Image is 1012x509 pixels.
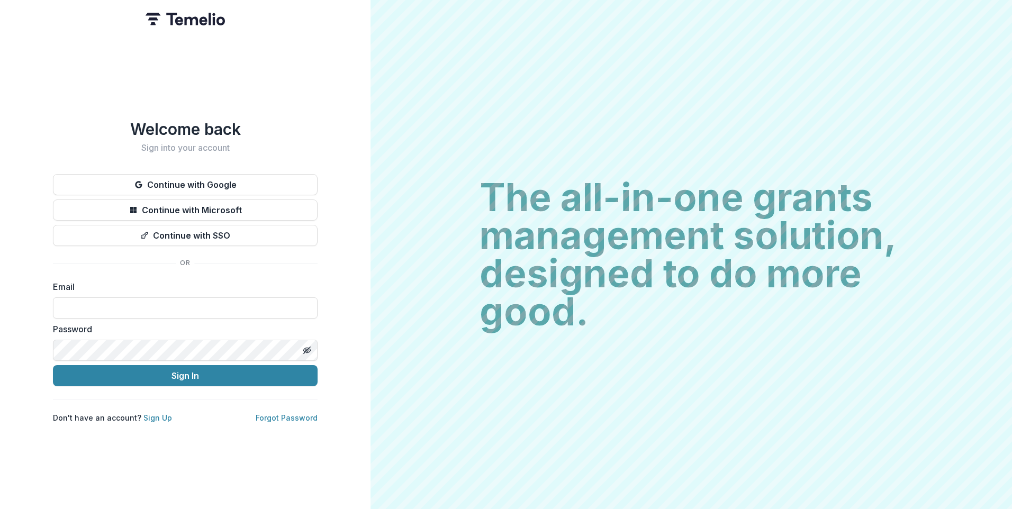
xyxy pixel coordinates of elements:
a: Sign Up [143,413,172,422]
p: Don't have an account? [53,412,172,423]
h2: Sign into your account [53,143,318,153]
button: Continue with SSO [53,225,318,246]
img: Temelio [146,13,225,25]
button: Continue with Microsoft [53,199,318,221]
h1: Welcome back [53,120,318,139]
label: Password [53,323,311,335]
button: Continue with Google [53,174,318,195]
button: Toggle password visibility [299,342,315,359]
button: Sign In [53,365,318,386]
label: Email [53,280,311,293]
a: Forgot Password [256,413,318,422]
